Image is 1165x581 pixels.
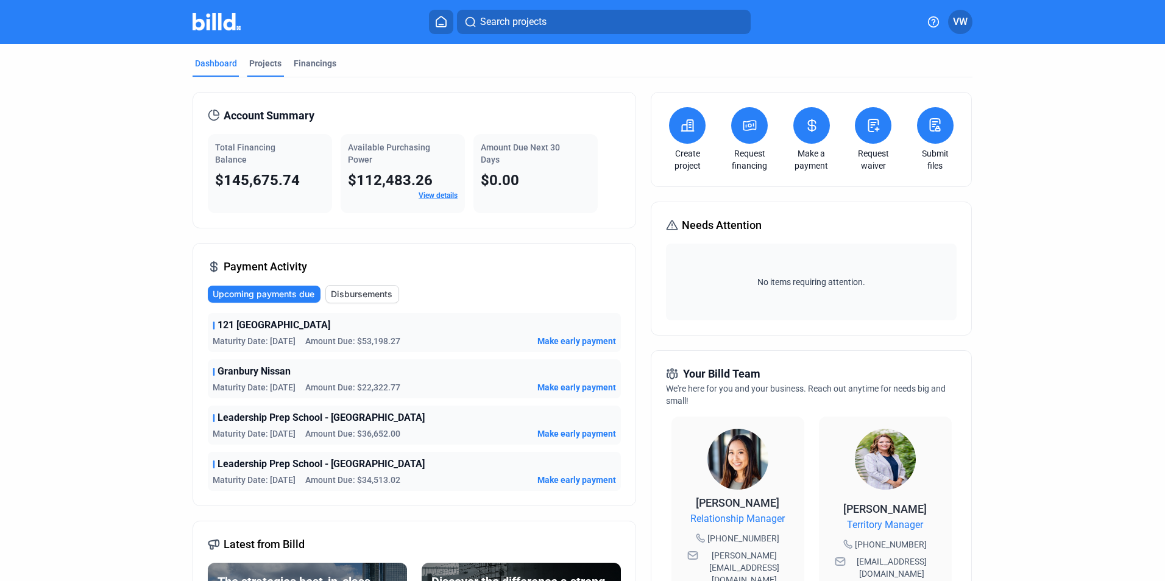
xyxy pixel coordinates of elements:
[690,512,785,526] span: Relationship Manager
[305,335,400,347] span: Amount Due: $53,198.27
[666,147,709,172] a: Create project
[195,57,237,69] div: Dashboard
[843,502,927,515] span: [PERSON_NAME]
[218,364,291,379] span: Granbury Nissan
[481,172,519,189] span: $0.00
[790,147,833,172] a: Make a payment
[948,10,972,34] button: VW
[224,258,307,275] span: Payment Activity
[213,474,296,486] span: Maturity Date: [DATE]
[953,15,968,29] span: VW
[666,384,946,406] span: We're here for you and your business. Reach out anytime for needs big and small!
[331,288,392,300] span: Disbursements
[707,532,779,544] span: [PHONE_NUMBER]
[305,428,400,440] span: Amount Due: $36,652.00
[537,381,616,393] button: Make early payment
[305,474,400,486] span: Amount Due: $34,513.02
[457,10,751,34] button: Search projects
[294,57,336,69] div: Financings
[215,172,300,189] span: $145,675.74
[193,13,241,30] img: Billd Company Logo
[218,318,330,333] span: 121 [GEOGRAPHIC_DATA]
[728,147,771,172] a: Request financing
[419,191,458,200] a: View details
[348,143,430,164] span: Available Purchasing Power
[537,474,616,486] button: Make early payment
[847,518,923,532] span: Territory Manager
[914,147,957,172] a: Submit files
[208,286,320,303] button: Upcoming payments due
[305,381,400,393] span: Amount Due: $22,322.77
[480,15,547,29] span: Search projects
[481,143,560,164] span: Amount Due Next 30 Days
[213,428,296,440] span: Maturity Date: [DATE]
[249,57,282,69] div: Projects
[671,276,951,288] span: No items requiring attention.
[683,365,760,382] span: Your Billd Team
[855,429,916,490] img: Territory Manager
[213,288,314,300] span: Upcoming payments due
[682,217,762,234] span: Needs Attention
[218,410,425,425] span: Leadership Prep School - [GEOGRAPHIC_DATA]
[224,536,305,553] span: Latest from Billd
[224,107,314,124] span: Account Summary
[852,147,894,172] a: Request waiver
[537,335,616,347] button: Make early payment
[215,143,275,164] span: Total Financing Balance
[213,335,296,347] span: Maturity Date: [DATE]
[348,172,433,189] span: $112,483.26
[325,285,399,303] button: Disbursements
[213,381,296,393] span: Maturity Date: [DATE]
[696,496,779,509] span: [PERSON_NAME]
[848,555,936,580] span: [EMAIL_ADDRESS][DOMAIN_NAME]
[707,429,768,490] img: Relationship Manager
[855,538,927,551] span: [PHONE_NUMBER]
[218,457,425,471] span: Leadership Prep School - [GEOGRAPHIC_DATA]
[537,428,616,440] button: Make early payment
